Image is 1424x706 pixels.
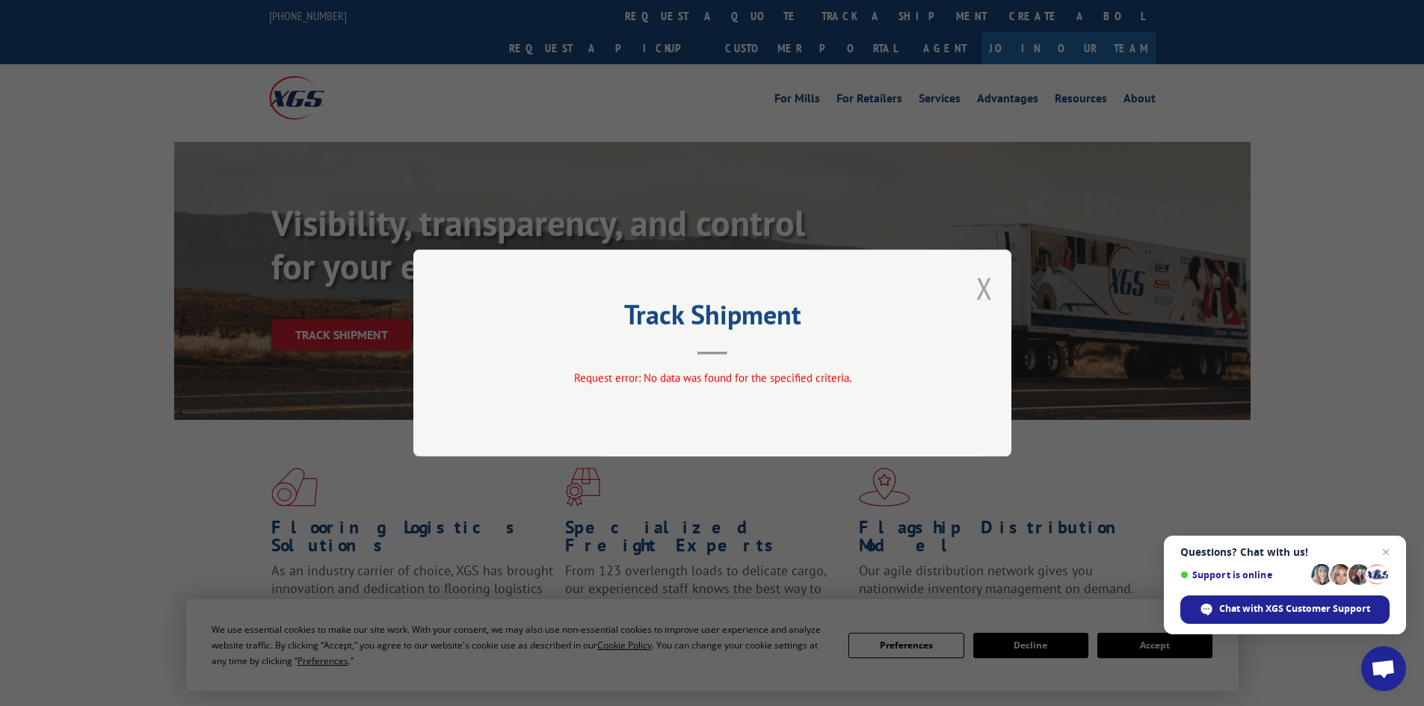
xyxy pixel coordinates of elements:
[573,371,851,385] span: Request error: No data was found for the specified criteria.
[1377,543,1395,561] span: Close chat
[1180,546,1390,558] span: Questions? Chat with us!
[1180,569,1306,580] span: Support is online
[488,304,937,332] h2: Track Shipment
[976,268,993,308] button: Close modal
[1180,595,1390,624] div: Chat with XGS Customer Support
[1361,646,1406,691] div: Open chat
[1219,602,1370,616] span: Chat with XGS Customer Support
